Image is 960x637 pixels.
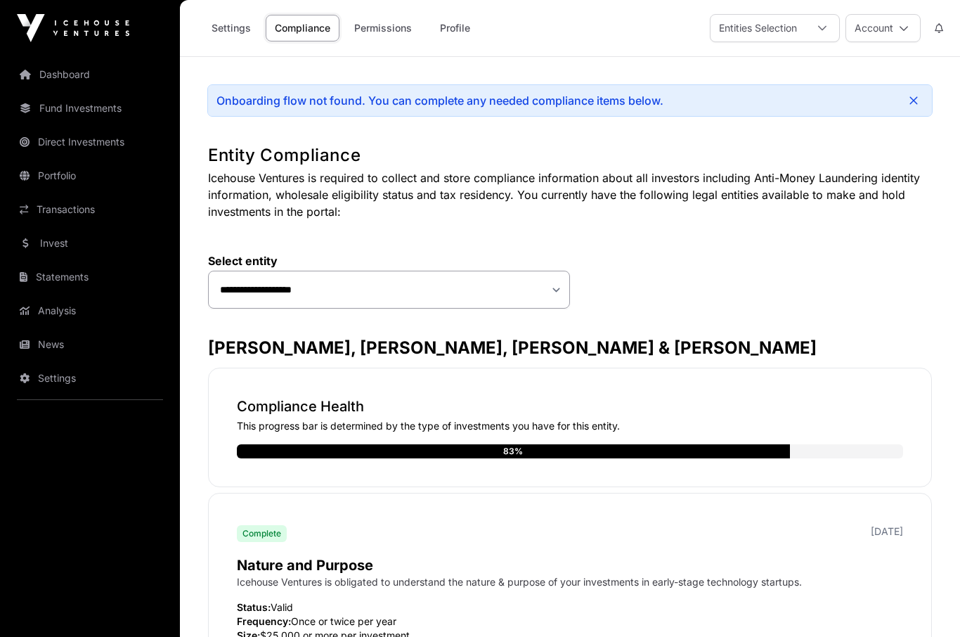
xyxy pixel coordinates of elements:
[237,575,903,589] p: Icehouse Ventures is obligated to understand the nature & purpose of your investments in early-st...
[503,444,523,458] div: 83%
[11,93,169,124] a: Fund Investments
[11,194,169,225] a: Transactions
[427,15,483,41] a: Profile
[11,329,169,360] a: News
[237,555,903,575] p: Nature and Purpose
[242,528,281,539] span: Complete
[208,337,932,359] h3: [PERSON_NAME], [PERSON_NAME], [PERSON_NAME] & [PERSON_NAME]
[11,262,169,292] a: Statements
[845,14,921,42] button: Account
[266,15,339,41] a: Compliance
[17,14,129,42] img: Icehouse Ventures Logo
[11,363,169,394] a: Settings
[237,600,903,615] p: Valid
[11,59,169,90] a: Dashboard
[11,127,169,157] a: Direct Investments
[208,254,570,268] label: Select entity
[237,397,903,416] p: Compliance Health
[11,228,169,259] a: Invest
[237,419,903,433] p: This progress bar is determined by the type of investments you have for this entity.
[345,15,421,41] a: Permissions
[237,601,271,613] span: Status:
[11,295,169,326] a: Analysis
[711,15,805,41] div: Entities Selection
[871,525,903,539] p: [DATE]
[216,94,663,108] div: Onboarding flow not found. You can complete any needed compliance items below.
[11,160,169,191] a: Portfolio
[208,144,932,167] h1: Entity Compliance
[208,169,932,220] p: Icehouse Ventures is required to collect and store compliance information about all investors inc...
[237,615,291,627] span: Frequency:
[904,91,923,110] button: Close
[237,615,903,629] p: Once or twice per year
[202,15,260,41] a: Settings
